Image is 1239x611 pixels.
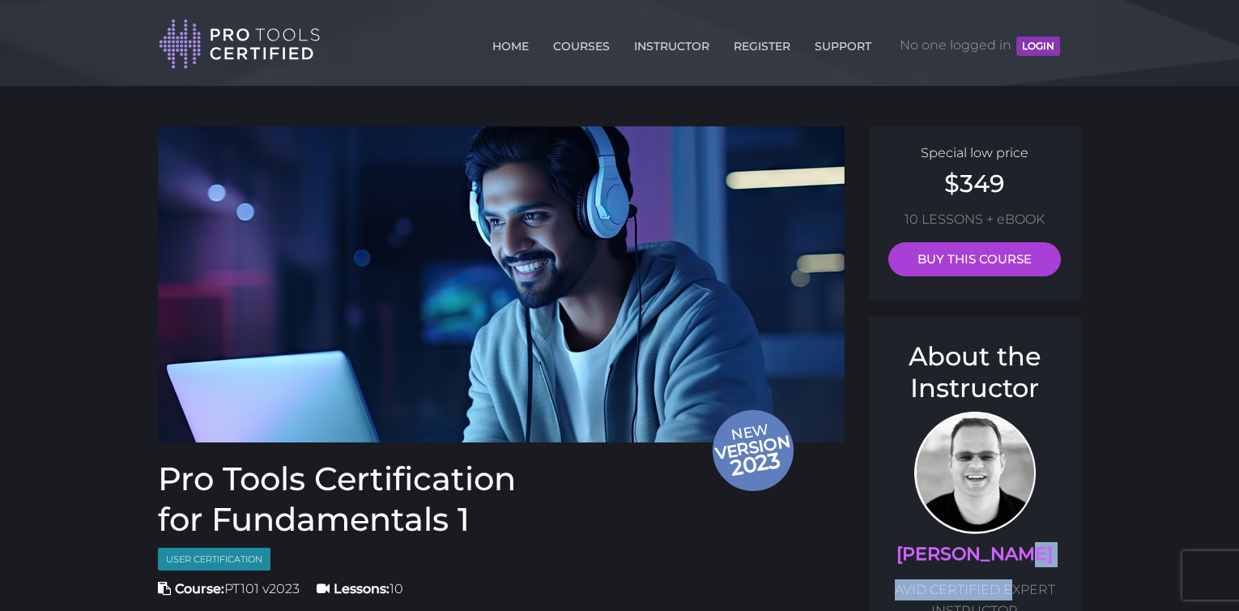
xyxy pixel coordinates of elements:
span: 2023 [713,444,798,484]
img: Pro Tools Certified Logo [159,18,321,70]
span: No one logged in [900,21,1060,70]
span: version [712,436,793,458]
a: COURSES [549,30,614,56]
h3: About the Instructor [885,341,1066,404]
span: 10 [317,581,403,596]
a: REGISTER [730,30,794,56]
strong: Lessons: [334,581,390,596]
h2: $349 [885,172,1066,196]
a: INSTRUCTOR [630,30,713,56]
a: Newversion 2023 [158,126,845,442]
a: HOME [488,30,533,56]
h1: Pro Tools Certification for Fundamentals 1 [158,459,845,540]
a: [PERSON_NAME] [896,543,1053,565]
span: PT101 v2023 [158,581,300,596]
span: Special low price [921,145,1028,160]
strong: Course: [175,581,224,596]
span: User Certification [158,548,270,571]
img: AVID Expert Instructor, Professor Scott Beckett profile photo [914,412,1036,534]
a: SUPPORT [811,30,875,56]
span: New [712,420,798,483]
a: BUY THIS COURSE [888,242,1061,276]
button: LOGIN [1016,36,1060,56]
p: 10 LESSONS + eBOOK [885,209,1066,230]
img: Pro tools certified Fundamentals 1 Course cover [158,126,845,442]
